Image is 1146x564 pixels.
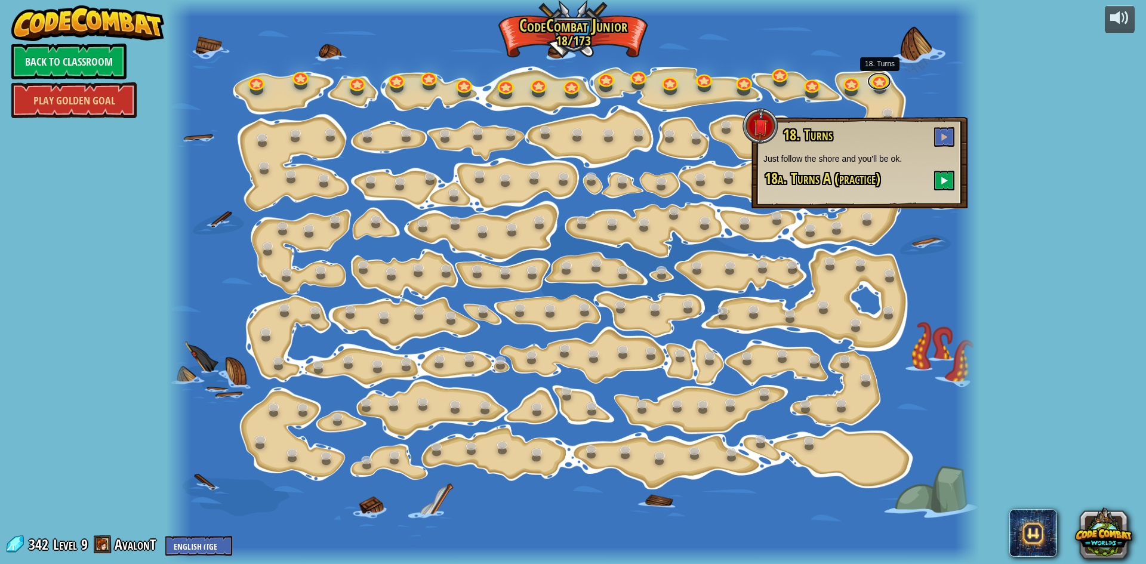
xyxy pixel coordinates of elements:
[783,125,833,145] span: 18. Turns
[81,535,88,554] span: 9
[765,168,880,189] span: 18a. Turns A (practice)
[11,44,127,79] a: Back to Classroom
[763,153,956,165] p: Just follow the shore and you'll be ok.
[29,535,52,554] span: 342
[53,535,77,554] span: Level
[934,127,954,147] button: Play
[934,171,954,190] button: Play
[11,5,164,41] img: CodeCombat - Learn how to code by playing a game
[11,82,137,118] a: Play Golden Goal
[115,535,159,554] a: AvalonT
[1105,5,1135,33] button: Adjust volume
